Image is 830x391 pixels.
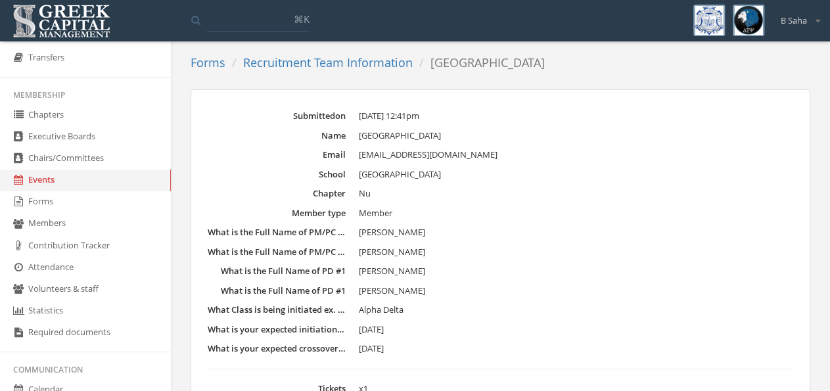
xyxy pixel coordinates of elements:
[243,55,413,70] a: Recruitment Team Information
[359,342,384,354] span: [DATE]
[359,129,793,143] dd: [GEOGRAPHIC_DATA]
[359,304,403,315] span: Alpha Delta
[208,226,346,239] dt: What is the Full Name of PM/PC #1
[359,207,793,220] dd: Member
[208,129,346,142] dt: Name
[772,5,820,27] div: B Saha
[208,246,346,258] dt: What is the Full Name of PM/PC #2
[359,323,384,335] span: [DATE]
[208,149,346,161] dt: Email
[359,226,425,238] span: [PERSON_NAME]
[208,207,346,219] dt: Member type
[781,14,807,27] span: B Saha
[208,168,346,181] dt: School
[208,265,346,277] dt: What is the Full Name of PD #1
[208,342,346,355] dt: What is your expected crossover date?
[359,168,793,181] dd: [GEOGRAPHIC_DATA]
[413,55,545,72] li: [GEOGRAPHIC_DATA]
[208,323,346,336] dt: What is your expected initiation date?
[208,187,346,200] dt: Chapter
[359,265,425,277] span: [PERSON_NAME]
[359,246,425,258] span: [PERSON_NAME]
[191,55,225,70] a: Forms
[359,285,425,296] span: [PERSON_NAME]
[294,12,310,26] span: ⌘K
[359,149,793,162] dd: [EMAIL_ADDRESS][DOMAIN_NAME]
[208,110,346,122] dt: Submitted on
[359,110,419,122] span: [DATE] 12:41pm
[208,285,346,297] dt: What is the Full Name of PD #1
[208,304,346,316] dt: What Class is being initiated ex. beta class
[359,187,793,200] dd: Nu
